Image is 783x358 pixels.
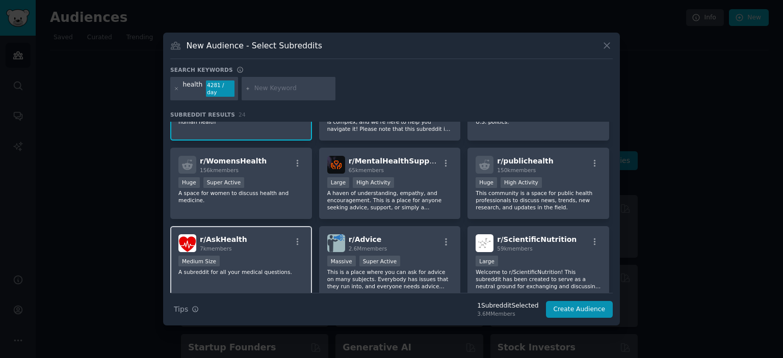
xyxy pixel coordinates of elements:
[178,189,304,204] p: A space for women to discuss health and medicine.
[327,189,453,211] p: A haven of understanding, empathy, and encouragement. This is a place for anyone seeking advice, ...
[178,256,220,266] div: Medium Size
[497,167,536,173] span: 150k members
[170,300,202,318] button: Tips
[349,245,387,252] span: 2.6M members
[353,177,394,188] div: High Activity
[477,301,538,311] div: 1 Subreddit Selected
[501,177,542,188] div: High Activity
[239,112,246,118] span: 24
[170,66,233,73] h3: Search keywords
[327,268,453,290] p: This is a place where you can ask for advice on many subjects. Everybody has issues that they run...
[206,80,234,97] div: 4281 / day
[546,301,613,318] button: Create Audience
[497,245,532,252] span: 59k members
[203,177,245,188] div: Super Active
[497,157,553,165] span: r/ publichealth
[476,268,601,290] p: Welcome to r/ScientificNutrition! This subreddit has been created to serve as a neutral ground fo...
[327,111,453,132] p: Health insurance in the [GEOGRAPHIC_DATA] is complex, and we're here to help you navigate it! Ple...
[476,234,493,252] img: ScientificNutrition
[254,84,332,93] input: New Keyword
[178,234,196,252] img: AskHealth
[497,235,577,243] span: r/ ScientificNutrition
[359,256,401,266] div: Super Active
[327,177,350,188] div: Large
[327,256,356,266] div: Massive
[477,310,538,317] div: 3.6M Members
[349,235,382,243] span: r/ Advice
[476,177,497,188] div: Huge
[327,156,345,174] img: MentalHealthSupport
[349,167,384,173] span: 65k members
[187,40,322,51] h3: New Audience - Select Subreddits
[200,245,232,252] span: 7k members
[178,177,200,188] div: Huge
[349,157,441,165] span: r/ MentalHealthSupport
[200,235,247,243] span: r/ AskHealth
[178,268,304,276] p: A subreddit for all your medical questions.
[200,167,239,173] span: 156k members
[327,234,345,252] img: Advice
[174,304,188,315] span: Tips
[200,157,267,165] span: r/ WomensHealth
[170,111,235,118] span: Subreddit Results
[183,80,203,97] div: health
[476,256,498,266] div: Large
[476,189,601,211] p: This community is a space for public health professionals to discuss news, trends, new research, ...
